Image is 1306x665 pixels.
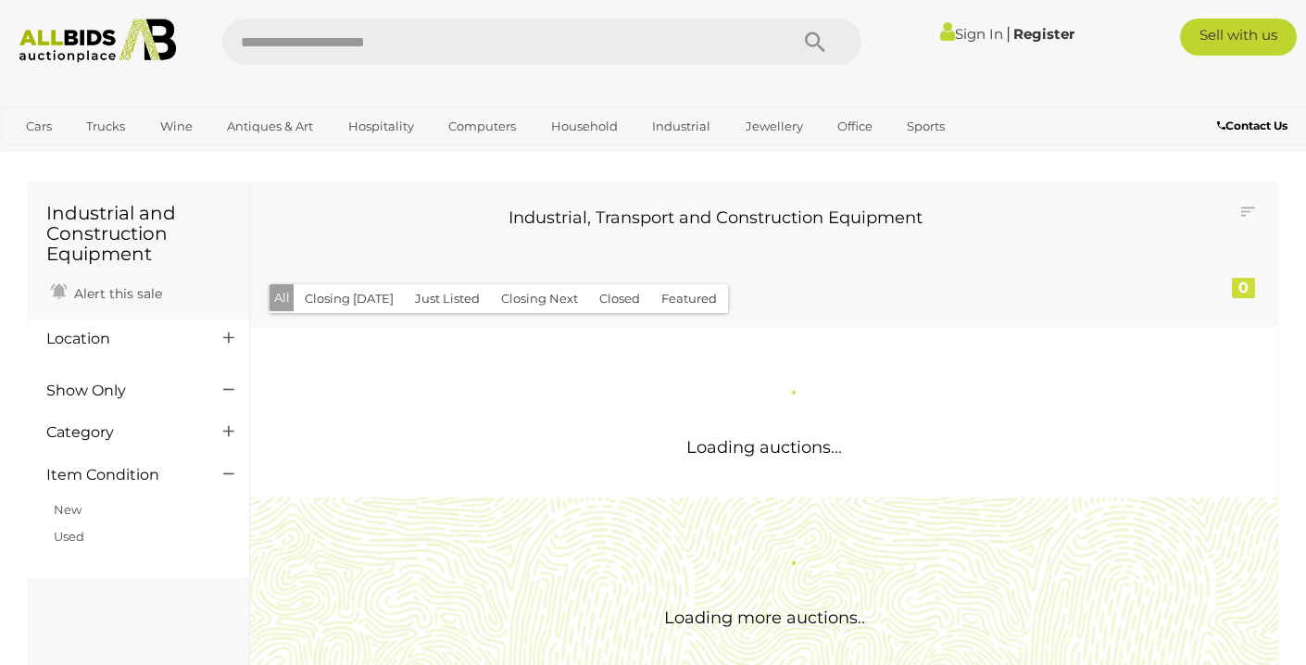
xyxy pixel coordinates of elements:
[14,142,170,172] a: [GEOGRAPHIC_DATA]
[490,284,589,313] button: Closing Next
[1217,116,1292,136] a: Contact Us
[46,331,195,347] h4: Location
[69,285,162,302] span: Alert this sale
[1006,23,1011,44] span: |
[74,111,137,142] a: Trucks
[54,529,84,544] a: Used
[769,19,861,65] button: Search
[664,608,865,628] span: Loading more auctions..
[1217,119,1287,132] b: Contact Us
[46,424,195,441] h4: Category
[640,111,722,142] a: Industrial
[734,111,815,142] a: Jewellery
[283,209,1149,228] h3: Industrial, Transport and Construction Equipment
[336,111,426,142] a: Hospitality
[14,111,64,142] a: Cars
[46,383,195,399] h4: Show Only
[588,284,651,313] button: Closed
[1232,278,1255,298] div: 0
[436,111,528,142] a: Computers
[1180,19,1297,56] a: Sell with us
[294,284,405,313] button: Closing [DATE]
[1013,25,1074,43] a: Register
[895,111,957,142] a: Sports
[404,284,491,313] button: Just Listed
[46,278,167,306] a: Alert this sale
[686,437,842,458] span: Loading auctions...
[215,111,325,142] a: Antiques & Art
[46,203,231,264] h1: Industrial and Construction Equipment
[940,25,1003,43] a: Sign In
[650,284,728,313] button: Featured
[825,111,885,142] a: Office
[46,467,195,483] h4: Item Condition
[54,502,82,517] a: New
[148,111,205,142] a: Wine
[10,19,185,63] img: Allbids.com.au
[270,284,295,311] button: All
[539,111,630,142] a: Household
